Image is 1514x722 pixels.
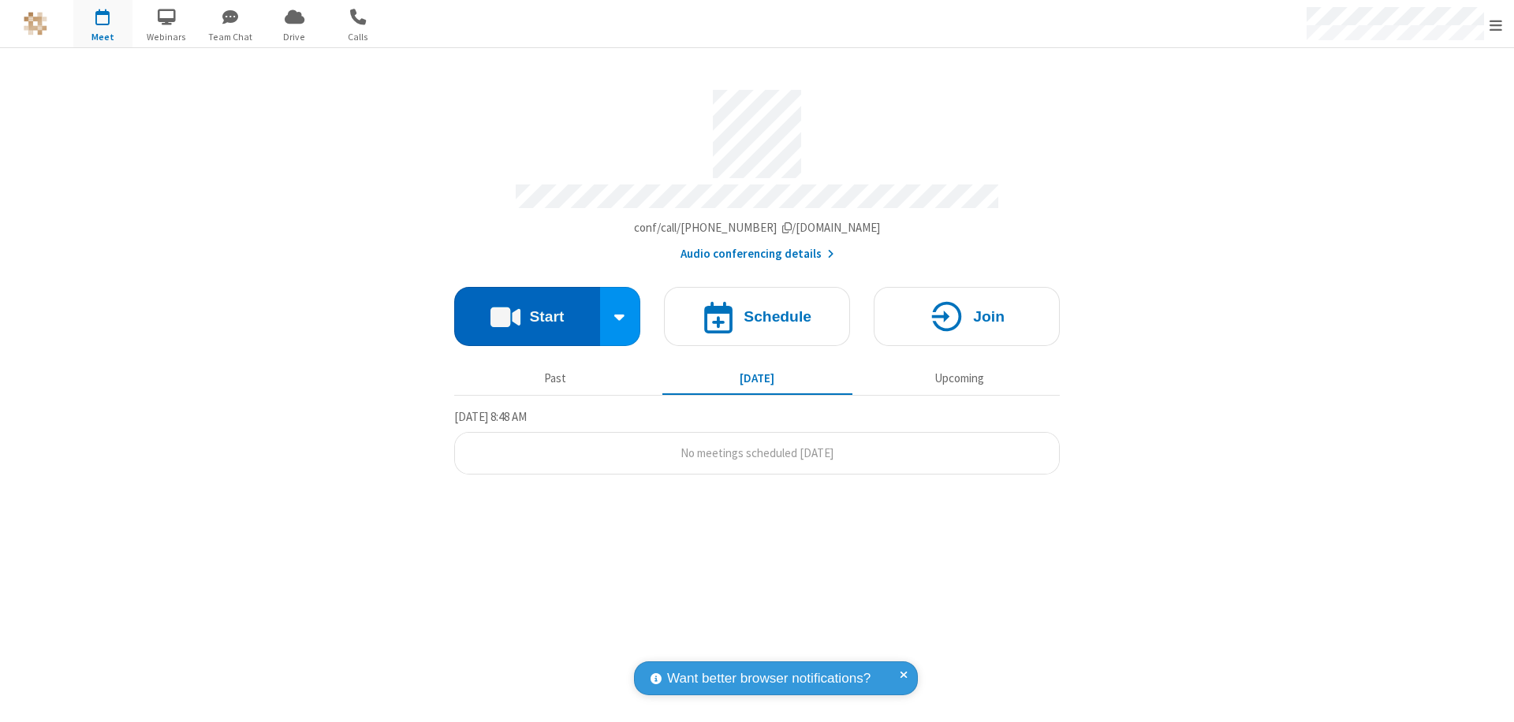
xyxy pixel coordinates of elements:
[461,363,651,393] button: Past
[667,668,871,689] span: Want better browser notifications?
[24,12,47,35] img: QA Selenium DO NOT DELETE OR CHANGE
[600,287,641,346] div: Start conference options
[1475,681,1502,711] iframe: Chat
[634,219,881,237] button: Copy my meeting room linkCopy my meeting room link
[864,363,1054,393] button: Upcoming
[662,363,852,393] button: [DATE]
[137,30,196,44] span: Webinars
[454,408,1060,475] section: Today's Meetings
[681,245,834,263] button: Audio conferencing details
[329,30,388,44] span: Calls
[73,30,132,44] span: Meet
[454,78,1060,263] section: Account details
[454,409,527,424] span: [DATE] 8:48 AM
[664,287,850,346] button: Schedule
[201,30,260,44] span: Team Chat
[874,287,1060,346] button: Join
[973,309,1005,324] h4: Join
[454,287,600,346] button: Start
[634,220,881,235] span: Copy my meeting room link
[744,309,811,324] h4: Schedule
[681,445,833,460] span: No meetings scheduled [DATE]
[529,309,564,324] h4: Start
[265,30,324,44] span: Drive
